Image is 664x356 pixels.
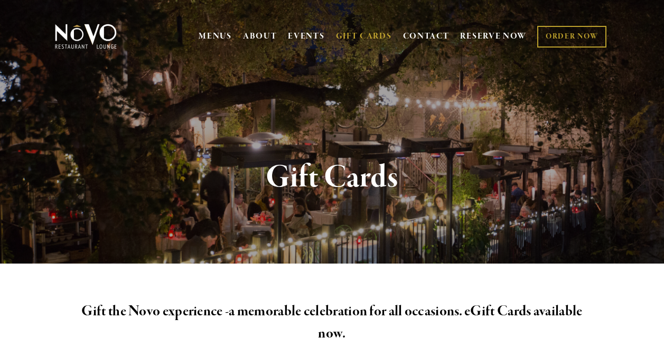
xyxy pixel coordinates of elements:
[53,23,119,50] img: Novo Restaurant &amp; Lounge
[81,302,229,321] strong: Gift the Novo experience -
[70,301,594,345] h2: a memorable celebration for all occasions. eGift Cards available now.
[243,31,277,42] a: ABOUT
[199,31,232,42] a: MENUS
[537,26,606,48] a: ORDER NOW
[403,26,450,46] a: CONTACT
[460,26,527,46] a: RESERVE NOW
[266,157,398,198] strong: Gift Cards
[288,31,324,42] a: EVENTS
[336,26,392,46] a: GIFT CARDS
